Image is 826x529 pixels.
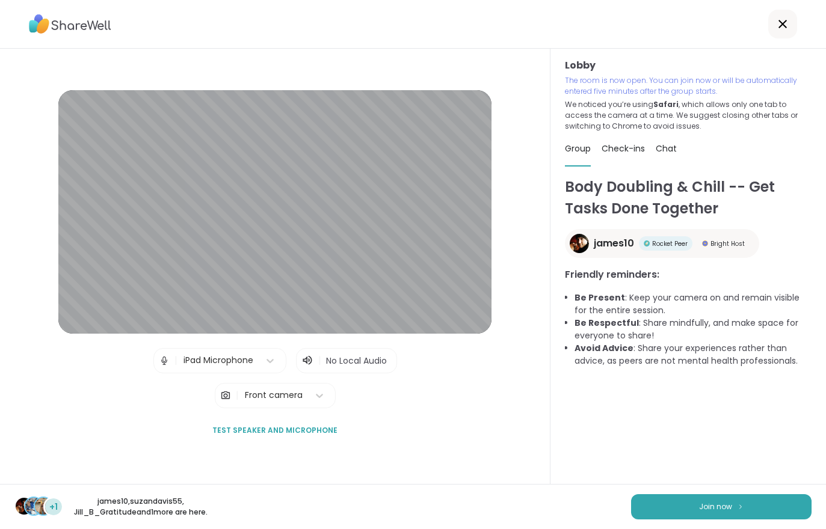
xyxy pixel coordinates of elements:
[575,292,625,304] b: Be Present
[631,494,812,519] button: Join now
[710,239,745,248] span: Bright Host
[575,317,639,329] b: Be Respectful
[73,496,208,518] p: james10 , suzandavis55 , Jill_B_Gratitude and 1 more are here.
[652,239,688,248] span: Rocket Peer
[702,240,708,246] img: Bright Host
[29,10,111,38] img: ShareWell Logo
[565,268,812,282] h3: Friendly reminders:
[220,384,231,408] img: Camera
[575,342,633,354] b: Avoid Advice
[602,142,645,154] span: Check-ins
[565,58,812,73] h3: Lobby
[174,349,177,373] span: |
[326,355,387,367] span: No Local Audio
[644,240,650,246] img: Rocket Peer
[575,317,812,342] li: : Share mindfully, and make space for everyone to share!
[565,142,591,154] span: Group
[594,236,634,251] span: james10
[25,498,42,515] img: suzandavis55
[656,142,677,154] span: Chat
[699,501,732,512] span: Join now
[575,292,812,317] li: : Keep your camera on and remain visible for the entire session.
[236,384,239,408] span: |
[565,229,759,258] a: james10james10Rocket PeerRocket PeerBright HostBright Host
[183,354,253,367] div: iPad Microphone
[245,389,303,402] div: Front camera
[318,353,321,368] span: |
[653,99,679,109] b: Safari
[565,75,812,97] p: The room is now open. You can join now or will be automatically entered five minutes after the gr...
[565,176,812,219] h1: Body Doubling & Chill -- Get Tasks Done Together
[737,503,744,510] img: ShareWell Logomark
[159,349,170,373] img: Microphone
[565,99,812,132] p: We noticed you’re using , which allows only one tab to access the camera at a time. We suggest cl...
[16,498,32,515] img: james10
[35,498,52,515] img: Jill_B_Gratitude
[212,425,337,436] span: Test speaker and microphone
[575,342,812,367] li: : Share your experiences rather than advice, as peers are not mental health professionals.
[570,234,589,253] img: james10
[49,501,58,513] span: +1
[208,418,342,443] button: Test speaker and microphone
